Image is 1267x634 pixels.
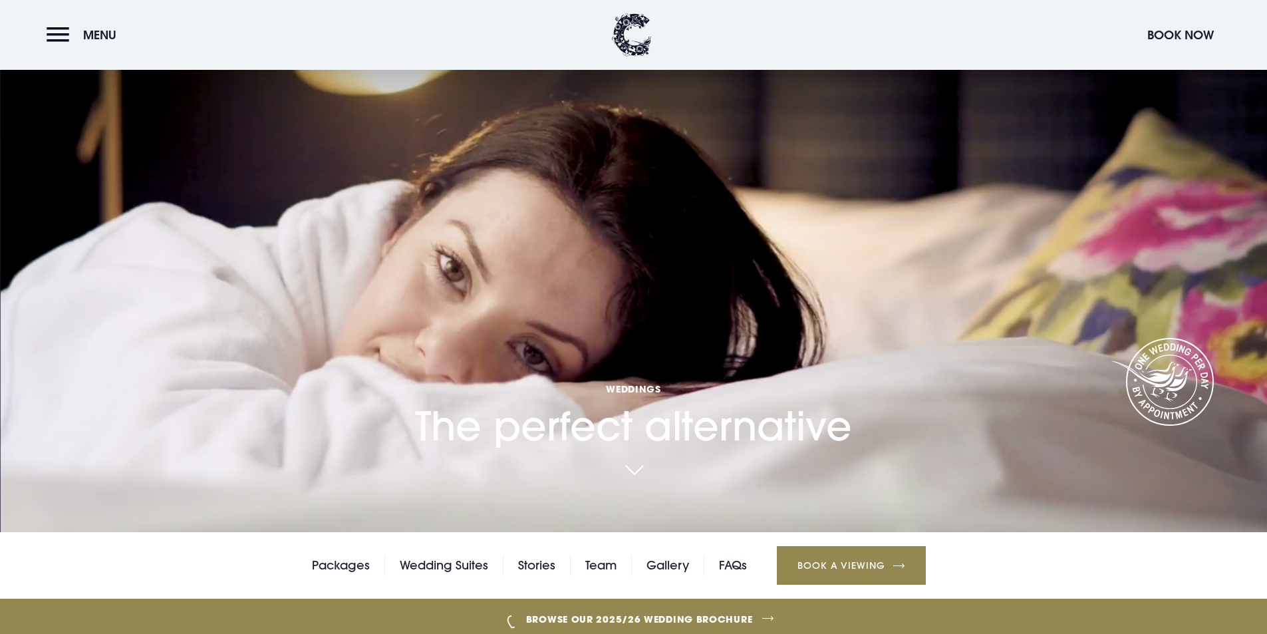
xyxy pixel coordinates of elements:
a: Team [585,555,617,575]
a: Packages [312,555,370,575]
a: Gallery [646,555,689,575]
a: Stories [518,555,555,575]
span: Menu [83,27,116,43]
h1: The perfect alternative [415,304,852,450]
button: Menu [47,21,123,49]
a: Wedding Suites [400,555,488,575]
span: Weddings [415,383,852,395]
button: Book Now [1141,21,1220,49]
a: Book a Viewing [777,546,926,585]
img: Clandeboye Lodge [612,13,652,57]
a: FAQs [719,555,747,575]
